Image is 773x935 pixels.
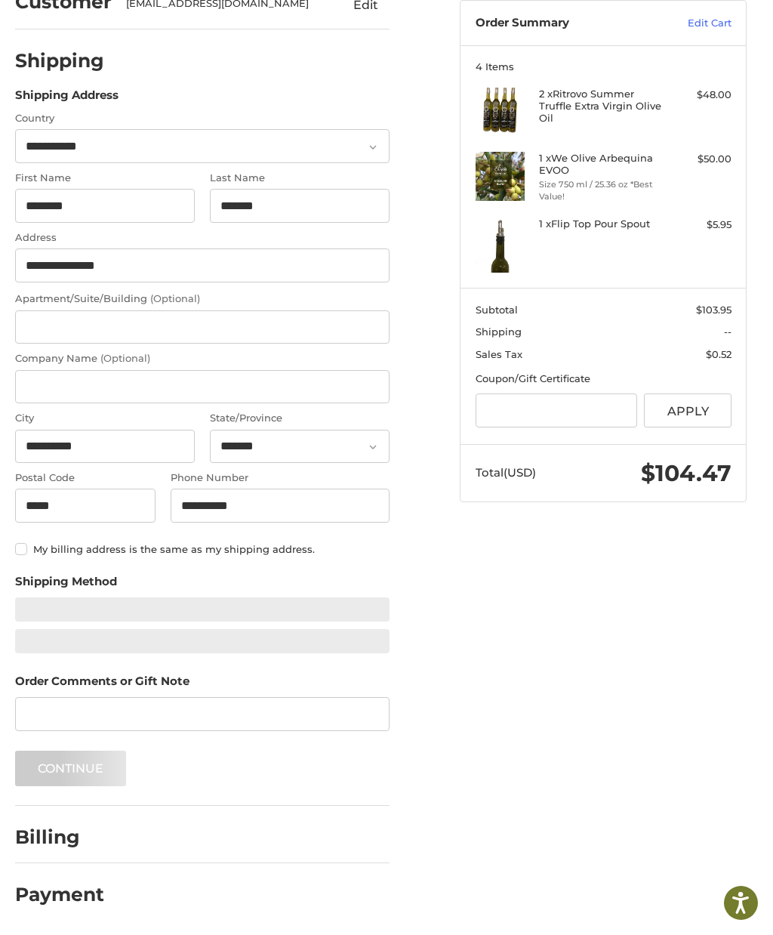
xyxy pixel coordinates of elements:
[21,23,171,35] p: We're away right now. Please check back later!
[724,326,731,338] span: --
[696,304,731,316] span: $103.95
[539,218,664,230] h4: 1 x Flip Top Pour Spout
[476,393,637,427] input: Gift Certificate or Coupon Code
[15,411,196,426] label: City
[667,218,731,233] div: $5.95
[174,20,192,38] button: Open LiveChat chat widget
[667,88,731,103] div: $48.00
[210,171,390,186] label: Last Name
[650,16,731,31] a: Edit Cart
[539,88,664,125] h4: 2 x Ritrovo Summer Truffle Extra Virgin Olive Oil
[644,393,731,427] button: Apply
[667,152,731,167] div: $50.00
[476,465,536,480] span: Total (USD)
[15,673,189,697] legend: Order Comments
[15,230,390,245] label: Address
[15,825,103,849] h2: Billing
[15,573,117,597] legend: Shipping Method
[15,171,196,186] label: First Name
[15,883,104,906] h2: Payment
[476,372,731,387] div: Coupon/Gift Certificate
[476,16,650,31] h3: Order Summary
[476,348,522,360] span: Sales Tax
[100,352,150,364] small: (Optional)
[539,178,664,203] li: Size 750 ml / 25.36 oz *Best Value!
[15,471,156,486] label: Postal Code
[15,292,390,307] label: Apartment/Suite/Building
[15,49,104,73] h2: Shipping
[15,111,390,126] label: Country
[641,459,731,487] span: $104.47
[150,292,200,304] small: (Optional)
[706,348,731,360] span: $0.52
[476,304,518,316] span: Subtotal
[210,411,390,426] label: State/Province
[15,543,390,555] label: My billing address is the same as my shipping address.
[539,152,664,177] h4: 1 x We Olive Arbequina EVOO
[15,751,127,786] button: Continue
[476,60,731,73] h3: 4 Items
[15,87,119,111] legend: Shipping Address
[476,326,522,338] span: Shipping
[171,471,390,486] label: Phone Number
[15,351,390,366] label: Company Name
